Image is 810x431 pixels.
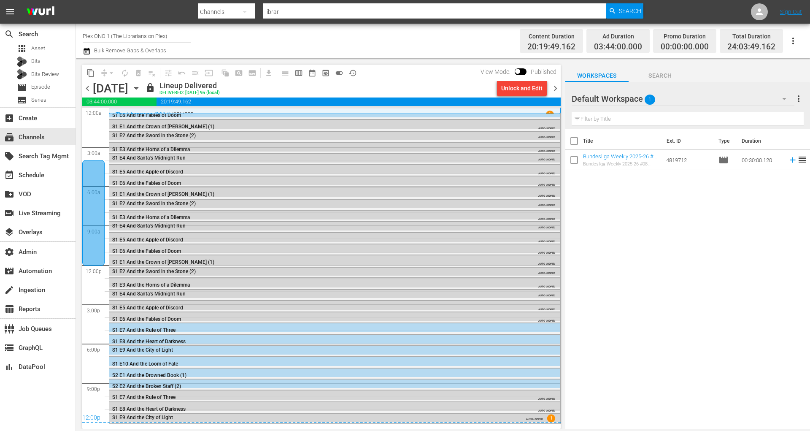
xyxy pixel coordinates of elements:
[17,95,27,105] span: Series
[112,268,196,274] span: S1 E2 And the Sword in the Stone (2)
[737,129,787,153] th: Duration
[93,47,166,54] span: Bulk Remove Gaps & Overlaps
[538,200,555,206] span: AUTO-LOOPED
[112,347,173,353] span: S1 E9 And the City of Light
[738,150,785,170] td: 00:30:00.120
[645,91,655,108] span: 1
[97,66,118,80] span: Remove Gaps & Overlaps
[112,406,186,412] span: S1 E8 And the Heart of Darkness
[538,247,555,254] span: AUTO-LOOPED
[4,324,14,334] span: Job Queues
[594,30,642,42] div: Ad Duration
[112,282,190,288] span: S1 E3 And the Horns of a Dilemma
[112,169,183,175] span: S1 E5 And the Apple of Discord
[112,394,175,400] span: S1 E7 And the Rule of Three
[112,291,186,297] span: S1 E4 And Santa's Midnight Run
[118,66,132,80] span: Loop Content
[5,7,15,17] span: menu
[538,315,555,322] span: AUTO-LOOPED
[112,327,175,333] span: S1 E7 And the Rule of Three
[4,362,14,372] span: DataPool
[629,70,692,81] span: Search
[548,111,551,117] p: 1
[348,69,357,77] span: history_outlined
[4,113,14,123] span: Create
[497,81,547,96] button: Unlock and Edit
[112,316,181,322] span: S1 E6 And the Fables of Doom
[173,111,184,117] p: SE1 /
[619,3,641,19] span: Search
[31,83,50,91] span: Episode
[538,268,555,274] span: AUTO-LOOPED
[321,69,330,77] span: preview_outlined
[583,161,659,167] div: Bundesliga Weekly 2025-26 #08 Show - Matchday #06 | HD (ENG/ESP)
[713,129,737,153] th: Type
[565,70,629,81] span: Workspaces
[82,414,561,423] div: 12:00p
[84,66,97,80] span: Copy Lineup
[527,30,575,42] div: Content Duration
[526,68,561,75] span: Published
[246,66,259,80] span: Create Series Block
[275,65,292,81] span: Day Calendar View
[718,155,729,165] span: Episode
[4,304,14,314] span: Reports
[202,66,216,80] span: Update Metadata from Key Asset
[538,154,555,161] span: AUTO-LOOPED
[145,83,155,93] span: lock
[538,146,555,152] span: AUTO-LOOPED
[82,98,157,106] span: 03:44:00.000
[17,69,27,79] div: Bits Review
[501,81,543,96] div: Unlock and Edit
[538,393,555,400] span: AUTO-LOOPED
[17,82,27,92] span: Episode
[515,68,521,74] span: Toggle to switch from Published to Draft view.
[112,259,214,265] span: S1 E1 And the Crown of [PERSON_NAME] (1)
[794,89,804,109] button: more_vert
[20,2,61,22] img: ans4CAIJ8jUAAAAAAAAAAAAAAAAAAAAAAAAgQb4GAAAAAAAAAAAAAAAAAAAAAAAAJMjXAAAAAAAAAAAAAAAAAAAAAAAAgAT5G...
[538,258,555,265] span: AUTO-LOOPED
[112,133,196,138] span: S1 E2 And the Sword in the Stone (2)
[4,151,14,161] span: Search Tag Mgmt
[4,247,14,257] span: Admin
[294,69,303,77] span: calendar_view_week_outlined
[4,170,14,180] span: Schedule
[538,222,555,229] span: AUTO-LOOPED
[780,8,802,15] a: Sign Out
[335,69,343,77] span: toggle_on
[82,83,93,94] span: chevron_left
[112,191,214,197] span: S1 E1 And the Crown of [PERSON_NAME] (1)
[112,124,214,130] span: S1 E1 And the Crown of [PERSON_NAME] (1)
[4,227,14,237] span: Overlays
[4,29,14,39] span: Search
[112,155,186,161] span: S1 E4 And Santa's Midnight Run
[145,66,159,80] span: Clear Lineup
[31,44,45,53] span: Asset
[112,214,190,220] span: S1 E3 And the Horns of a Dilemma
[538,236,555,243] span: AUTO-LOOPED
[4,208,14,218] span: Live Streaming
[538,179,555,186] span: AUTO-LOOPED
[538,290,555,297] span: AUTO-LOOPED
[538,214,555,220] span: AUTO-LOOPED
[550,83,561,94] span: chevron_right
[663,150,715,170] td: 4819712
[661,42,709,52] span: 00:00:00.000
[538,132,555,138] span: AUTO-LOOPED
[159,65,175,81] span: Customize Events
[594,42,642,52] span: 03:44:00.000
[4,266,14,276] span: Automation
[116,111,171,118] a: The Librarians (2014)
[346,66,359,80] span: View History
[159,90,220,96] div: DELIVERED: [DATE] 9a (local)
[112,372,186,378] span: S2 E1 And the Drowned Book (1)
[189,66,202,80] span: Fill episodes with ad slates
[216,65,232,81] span: Refresh All Search Blocks
[727,30,775,42] div: Total Duration
[31,70,59,79] span: Bits Review
[112,305,183,311] span: S1 E5 And the Apple of Discord
[332,66,346,80] span: 24 hours Lineup View is ON
[797,155,807,165] span: reorder
[31,96,46,104] span: Series
[661,129,713,153] th: Ext. ID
